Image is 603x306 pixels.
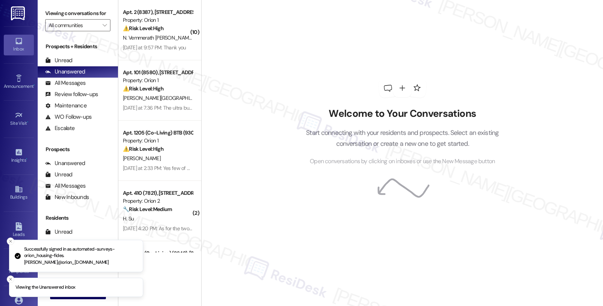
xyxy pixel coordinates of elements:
[310,157,495,166] span: Open conversations by clicking on inboxes or use the New Message button
[38,43,118,50] div: Prospects + Residents
[45,8,110,19] label: Viewing conversations for
[123,145,164,152] strong: ⚠️ Risk Level: High
[45,113,92,121] div: WO Follow-ups
[123,85,164,92] strong: ⚠️ Risk Level: High
[123,104,266,111] div: [DATE] at 7:36 PM: The ultra button would turn red when I entered
[38,214,118,222] div: Residents
[45,90,98,98] div: Review follow-ups
[49,19,98,31] input: All communities
[123,95,208,101] span: [PERSON_NAME][GEOGRAPHIC_DATA]
[123,25,164,32] strong: ⚠️ Risk Level: High
[123,137,193,145] div: Property: Orion 1
[45,124,75,132] div: Escalate
[45,228,72,236] div: Unread
[7,237,14,245] button: Close toast
[123,165,359,171] div: [DATE] at 2:33 PM: Yes few of my maintenance request was canceled by the management. I don't know...
[34,83,35,88] span: •
[24,246,137,266] p: Successfully signed in as automated-surveys-orion_housing-fides.[PERSON_NAME]@orion_[DOMAIN_NAME]
[15,284,75,291] p: Viewing the Unanswered inbox
[4,257,34,277] a: Templates •
[123,189,193,197] div: Apt. 410 (7821), [STREET_ADDRESS][PERSON_NAME]
[123,129,193,137] div: Apt. 1205 (Co-Living) BTB (9303), [STREET_ADDRESS]
[123,69,193,76] div: Apt. 101 (8580), [STREET_ADDRESS]
[123,76,193,84] div: Property: Orion 1
[7,275,14,283] button: Close toast
[4,220,34,240] a: Leads
[123,8,193,16] div: Apt. 2 (8387), [STREET_ADDRESS]
[26,156,27,162] span: •
[4,109,34,129] a: Site Visit •
[45,57,72,64] div: Unread
[27,119,28,125] span: •
[4,183,34,203] a: Buildings
[45,182,86,190] div: All Messages
[4,35,34,55] a: Inbox
[295,108,510,120] h2: Welcome to Your Conversations
[123,155,161,162] span: [PERSON_NAME]
[123,34,193,41] span: N. Vemmerath [PERSON_NAME]
[4,146,34,166] a: Insights •
[103,22,107,28] i: 
[45,102,87,110] div: Maintenance
[123,44,186,51] div: [DATE] at 9:57 PM: Thank you
[38,145,118,153] div: Prospects
[123,206,172,213] strong: 🔧 Risk Level: Medium
[45,159,85,167] div: Unanswered
[45,193,89,201] div: New Inbounds
[295,127,510,149] p: Start connecting with your residents and prospects. Select an existing conversation or create a n...
[123,249,193,257] div: Apt. 504 (Co-Living) (9248), [STREET_ADDRESS][PERSON_NAME]
[11,6,26,20] img: ResiDesk Logo
[123,16,193,24] div: Property: Orion 1
[123,197,193,205] div: Property: Orion 2
[45,79,86,87] div: All Messages
[45,171,72,179] div: Unread
[45,68,85,76] div: Unanswered
[123,215,134,222] span: H. Su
